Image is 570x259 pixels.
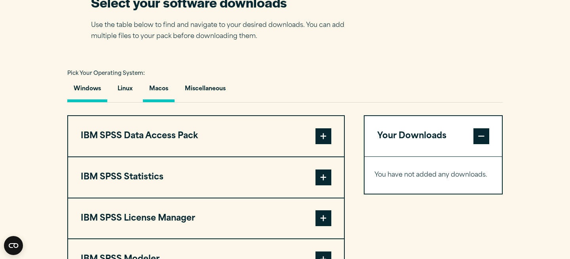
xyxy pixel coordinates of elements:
[91,20,356,43] p: Use the table below to find and navigate to your desired downloads. You can add multiple files to...
[111,80,139,102] button: Linux
[67,80,107,102] button: Windows
[374,169,492,181] p: You have not added any downloads.
[179,80,232,102] button: Miscellaneous
[67,71,145,76] span: Pick Your Operating System:
[68,198,344,239] button: IBM SPSS License Manager
[365,156,502,194] div: Your Downloads
[68,116,344,156] button: IBM SPSS Data Access Pack
[4,236,23,255] button: Open CMP widget
[365,116,502,156] button: Your Downloads
[68,157,344,198] button: IBM SPSS Statistics
[143,80,175,102] button: Macos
